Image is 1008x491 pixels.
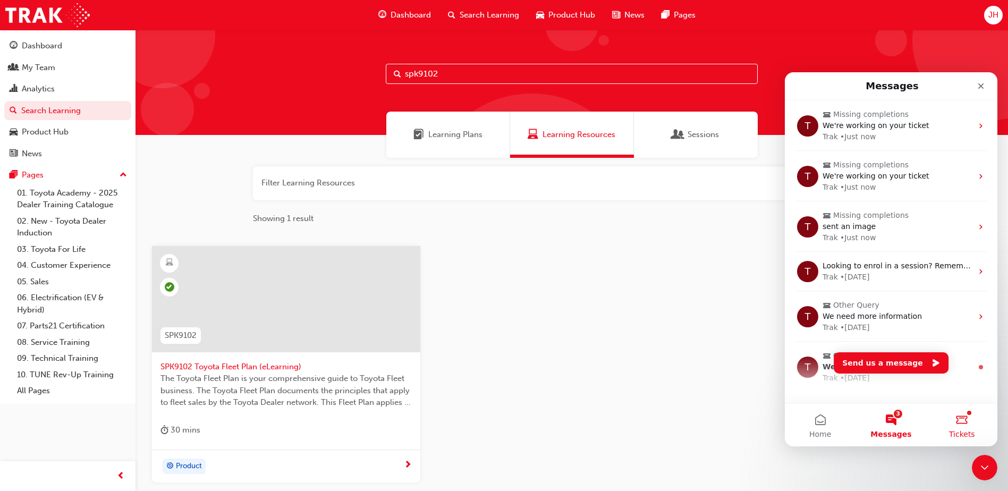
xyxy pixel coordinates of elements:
a: 01. Toyota Academy - 2025 Dealer Training Catalogue [13,185,131,213]
button: Tickets [142,332,213,374]
a: Product Hub [4,122,131,142]
div: Trak [38,199,53,210]
span: guage-icon [10,41,18,51]
span: Sessions [673,129,683,141]
a: 04. Customer Experience [13,257,131,274]
span: Pages [674,9,696,21]
div: Profile image for Trak [12,284,33,306]
span: We need more information [38,290,150,299]
div: • [DATE] [55,199,85,210]
span: Learning Plans [413,129,424,141]
span: We need more information [38,240,137,248]
span: up-icon [120,168,127,182]
span: next-icon [404,461,412,470]
a: News [4,144,131,164]
span: Dashboard [391,9,431,21]
a: 09. Technical Training [13,350,131,367]
span: pages-icon [662,9,670,22]
div: Trak [38,300,53,311]
span: people-icon [10,63,18,73]
span: Sessions [688,129,719,141]
div: Trak [38,250,53,261]
button: Pages [4,165,131,185]
span: News [624,9,645,21]
iframe: Intercom live chat [785,72,997,446]
div: • [DATE] [55,300,85,311]
span: chart-icon [10,84,18,94]
span: SPK9102 [165,329,197,342]
div: • [DATE] [55,250,85,261]
div: Pages [22,169,44,181]
span: search-icon [448,9,455,22]
span: Looking to enrol in a session? Remember to keep an eye on the session location or region Or searc... [38,189,497,198]
a: 02. New - Toyota Dealer Induction [13,213,131,241]
div: My Team [22,62,55,74]
span: Product [176,460,202,472]
button: DashboardMy TeamAnalyticsSearch LearningProduct HubNews [4,34,131,165]
span: prev-icon [117,470,125,483]
div: Dashboard [22,40,62,52]
span: learningRecordVerb_COMPLETE-icon [165,282,174,292]
a: search-iconSearch Learning [439,4,528,26]
span: search-icon [10,106,17,116]
a: Learning PlansLearning Plans [386,112,510,158]
span: car-icon [536,9,544,22]
img: Trak [5,3,90,27]
span: Learning Plans [428,129,482,141]
span: Other Query [48,278,100,289]
span: Search [394,68,401,80]
a: SessionsSessions [634,112,758,158]
a: 08. Service Training [13,334,131,351]
span: news-icon [10,149,18,159]
button: Send us a message [49,280,164,301]
button: Messages [71,332,141,374]
button: JH [984,6,1003,24]
div: Analytics [22,83,55,95]
span: Home [24,358,46,366]
a: Analytics [4,79,131,99]
span: Showing 1 result [253,213,314,225]
a: 05. Sales [13,274,131,290]
span: learningResourceType_ELEARNING-icon [166,256,173,270]
span: Learning Resources [528,129,538,141]
div: News [22,148,42,160]
a: 03. Toyota For Life [13,241,131,258]
span: Messages [86,358,126,366]
iframe: Intercom live chat [972,455,997,480]
span: target-icon [166,460,174,473]
span: The Toyota Fleet Plan is your comprehensive guide to Toyota Fleet business. The Toyota Fleet Plan... [160,373,412,409]
span: car-icon [10,128,18,137]
a: news-iconNews [604,4,653,26]
span: news-icon [612,9,620,22]
span: JH [988,9,998,21]
a: pages-iconPages [653,4,704,26]
span: Product Hub [548,9,595,21]
span: Reporting issue [48,328,114,340]
a: My Team [4,58,131,78]
a: SPK9102SPK9102 Toyota Fleet Plan (eLearning)The Toyota Fleet Plan is your comprehensive guide to ... [152,246,420,483]
a: guage-iconDashboard [370,4,439,26]
a: Search Learning [4,101,131,121]
a: 10. TUNE Rev-Up Training [13,367,131,383]
span: SPK9102 Toyota Fleet Plan (eLearning) [160,361,412,373]
a: 06. Electrification (EV & Hybrid) [13,290,131,318]
a: Learning ResourcesLearning Resources [510,112,634,158]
